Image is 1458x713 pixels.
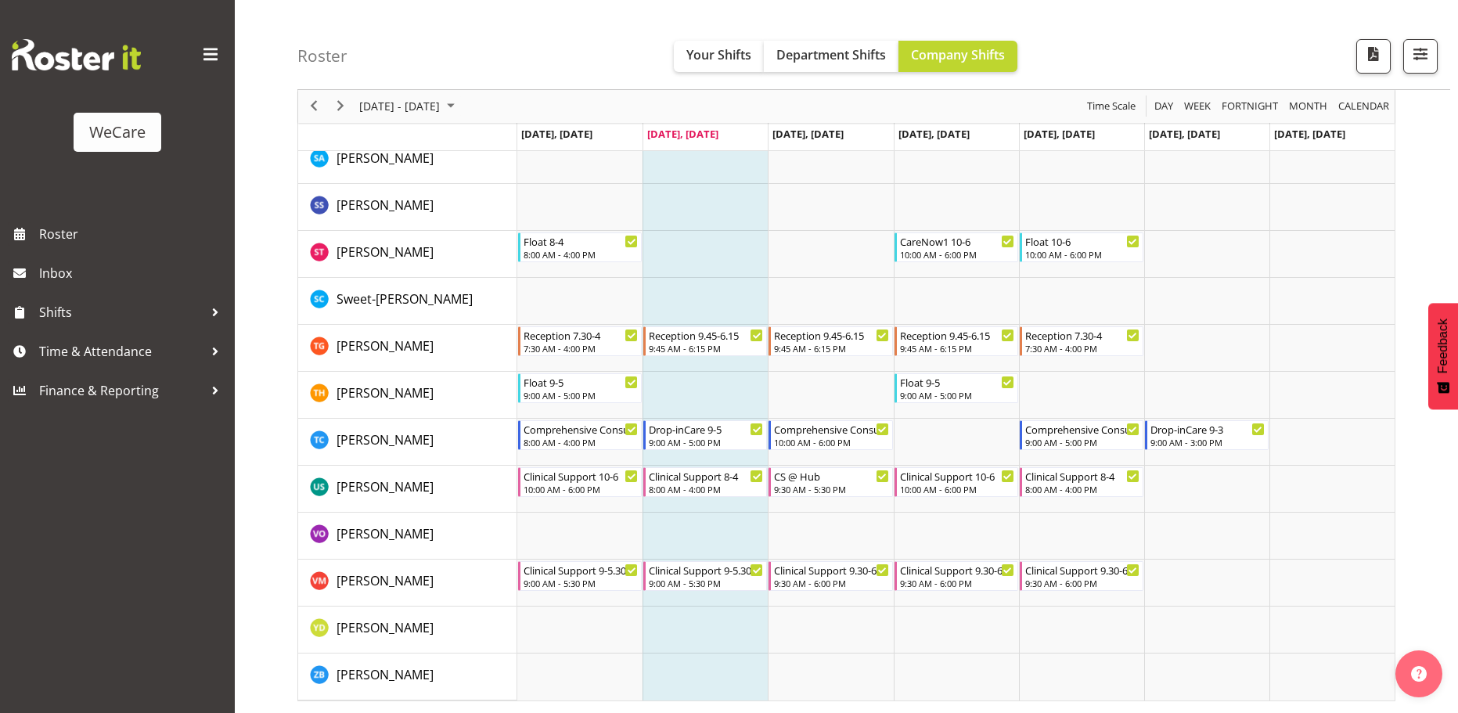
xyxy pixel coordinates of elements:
[898,41,1017,72] button: Company Shifts
[298,325,517,372] td: Tayah Giesbrecht resource
[911,46,1005,63] span: Company Shifts
[524,342,638,355] div: 7:30 AM - 4:00 PM
[1287,97,1329,117] span: Month
[1020,467,1143,497] div: Udani Senanayake"s event - Clinical Support 8-4 Begin From Friday, August 15, 2025 at 8:00:00 AM ...
[1274,127,1345,141] span: [DATE], [DATE]
[298,607,517,654] td: Yvonne Denny resource
[518,420,642,450] div: Torry Cobb"s event - Comprehensive Consult 8-4 Begin From Monday, August 11, 2025 at 8:00:00 AM G...
[643,467,767,497] div: Udani Senanayake"s event - Clinical Support 8-4 Begin From Tuesday, August 12, 2025 at 8:00:00 AM...
[649,342,763,355] div: 9:45 AM - 6:15 PM
[774,342,888,355] div: 9:45 AM - 6:15 PM
[1150,436,1265,448] div: 9:00 AM - 3:00 PM
[524,248,638,261] div: 8:00 AM - 4:00 PM
[524,577,638,589] div: 9:00 AM - 5:30 PM
[298,654,517,700] td: Zephy Bennett resource
[674,41,764,72] button: Your Shifts
[1025,327,1139,343] div: Reception 7.30-4
[1025,248,1139,261] div: 10:00 AM - 6:00 PM
[1020,326,1143,356] div: Tayah Giesbrecht"s event - Reception 7.30-4 Begin From Friday, August 15, 2025 at 7:30:00 AM GMT+...
[1287,97,1330,117] button: Timeline Month
[774,421,888,437] div: Comprehensive Consult 10-6
[769,467,892,497] div: Udani Senanayake"s event - CS @ Hub Begin From Wednesday, August 13, 2025 at 9:30:00 AM GMT+12:00...
[1152,97,1176,117] button: Timeline Day
[337,619,434,636] span: [PERSON_NAME]
[337,477,434,496] a: [PERSON_NAME]
[647,127,718,141] span: [DATE], [DATE]
[774,562,888,578] div: Clinical Support 9.30-6
[12,39,141,70] img: Rosterit website logo
[1085,97,1137,117] span: Time Scale
[524,374,638,390] div: Float 9-5
[1020,420,1143,450] div: Torry Cobb"s event - Comprehensive Consult 9-5 Begin From Friday, August 15, 2025 at 9:00:00 AM G...
[337,571,434,590] a: [PERSON_NAME]
[1145,420,1269,450] div: Torry Cobb"s event - Drop-inCare 9-3 Begin From Saturday, August 16, 2025 at 9:00:00 AM GMT+12:00...
[358,97,441,117] span: [DATE] - [DATE]
[774,468,888,484] div: CS @ Hub
[898,127,970,141] span: [DATE], [DATE]
[1411,666,1427,682] img: help-xxl-2.png
[1025,483,1139,495] div: 8:00 AM - 4:00 PM
[1153,97,1175,117] span: Day
[900,233,1014,249] div: CareNow1 10-6
[769,326,892,356] div: Tayah Giesbrecht"s event - Reception 9.45-6.15 Begin From Wednesday, August 13, 2025 at 9:45:00 A...
[337,384,434,402] a: [PERSON_NAME]
[337,430,434,449] a: [PERSON_NAME]
[774,483,888,495] div: 9:30 AM - 5:30 PM
[900,483,1014,495] div: 10:00 AM - 6:00 PM
[1085,97,1139,117] button: Time Scale
[1025,233,1139,249] div: Float 10-6
[304,97,325,117] button: Previous
[1025,562,1139,578] div: Clinical Support 9.30-6
[337,290,473,308] a: Sweet-[PERSON_NAME]
[649,436,763,448] div: 9:00 AM - 5:00 PM
[900,562,1014,578] div: Clinical Support 9.30-6
[298,137,517,184] td: Sarah Abbott resource
[643,420,767,450] div: Torry Cobb"s event - Drop-inCare 9-5 Begin From Tuesday, August 12, 2025 at 9:00:00 AM GMT+12:00 ...
[524,421,638,437] div: Comprehensive Consult 8-4
[1020,232,1143,262] div: Simone Turner"s event - Float 10-6 Begin From Friday, August 15, 2025 at 10:00:00 AM GMT+12:00 En...
[649,468,763,484] div: Clinical Support 8-4
[330,97,351,117] button: Next
[298,184,517,231] td: Savanna Samson resource
[900,389,1014,402] div: 9:00 AM - 5:00 PM
[643,561,767,591] div: Viktoriia Molchanova"s event - Clinical Support 9-5.30 Begin From Tuesday, August 12, 2025 at 9:0...
[1025,436,1139,448] div: 9:00 AM - 5:00 PM
[337,337,434,355] a: [PERSON_NAME]
[1150,421,1265,437] div: Drop-inCare 9-3
[524,327,638,343] div: Reception 7.30-4
[39,379,203,402] span: Finance & Reporting
[337,478,434,495] span: [PERSON_NAME]
[774,436,888,448] div: 10:00 AM - 6:00 PM
[298,419,517,466] td: Torry Cobb resource
[301,90,327,123] div: previous period
[1024,127,1095,141] span: [DATE], [DATE]
[337,665,434,684] a: [PERSON_NAME]
[686,46,751,63] span: Your Shifts
[337,196,434,214] a: [PERSON_NAME]
[1336,97,1392,117] button: Month
[1025,342,1139,355] div: 7:30 AM - 4:00 PM
[649,421,763,437] div: Drop-inCare 9-5
[39,340,203,363] span: Time & Attendance
[298,466,517,513] td: Udani Senanayake resource
[337,524,434,543] a: [PERSON_NAME]
[524,389,638,402] div: 9:00 AM - 5:00 PM
[337,243,434,261] span: [PERSON_NAME]
[900,577,1014,589] div: 9:30 AM - 6:00 PM
[298,513,517,560] td: Victoria Oberzil resource
[337,337,434,355] span: [PERSON_NAME]
[649,562,763,578] div: Clinical Support 9-5.30
[297,47,347,65] h4: Roster
[39,222,227,246] span: Roster
[337,431,434,448] span: [PERSON_NAME]
[337,666,434,683] span: [PERSON_NAME]
[1436,319,1450,373] span: Feedback
[337,149,434,167] a: [PERSON_NAME]
[772,127,844,141] span: [DATE], [DATE]
[337,384,434,402] span: [PERSON_NAME]
[895,232,1018,262] div: Simone Turner"s event - CareNow1 10-6 Begin From Thursday, August 14, 2025 at 10:00:00 AM GMT+12:...
[1219,97,1281,117] button: Fortnight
